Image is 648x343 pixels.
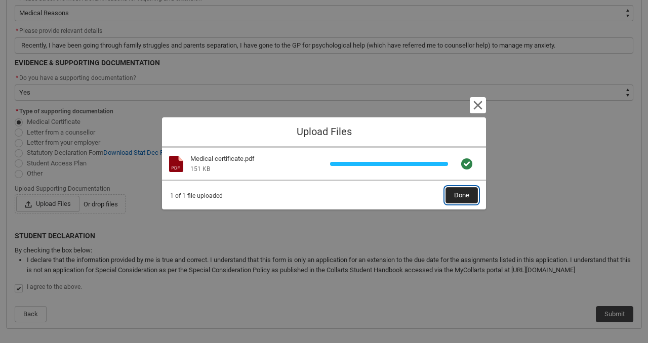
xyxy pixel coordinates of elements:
span: 1 of 1 file uploaded [170,187,223,200]
span: Done [454,188,469,203]
button: Done [445,187,478,203]
button: Cancel and close [470,97,486,113]
span: 151 [190,165,201,173]
h1: Upload Files [170,125,478,138]
span: KB [202,165,210,173]
div: Medical certificate.pdf [190,154,324,164]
